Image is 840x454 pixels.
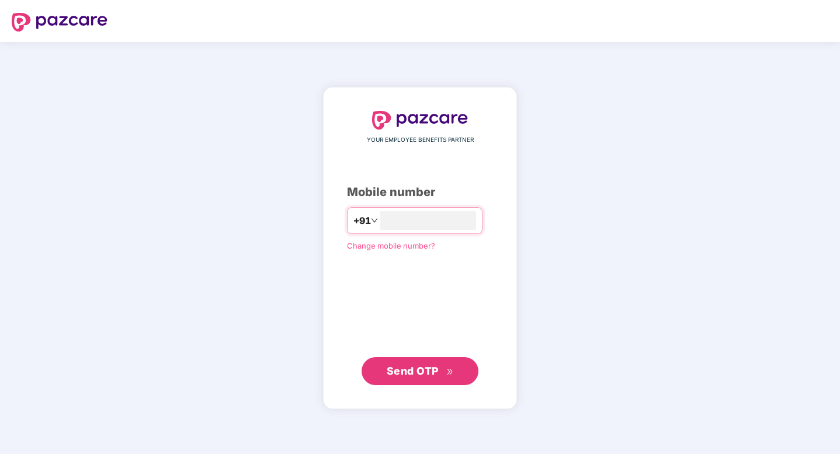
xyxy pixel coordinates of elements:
[12,13,107,32] img: logo
[387,365,439,377] span: Send OTP
[353,214,371,228] span: +91
[371,217,378,224] span: down
[362,357,478,385] button: Send OTPdouble-right
[347,183,493,201] div: Mobile number
[367,135,474,145] span: YOUR EMPLOYEE BENEFITS PARTNER
[372,111,468,130] img: logo
[446,368,454,376] span: double-right
[347,241,435,250] a: Change mobile number?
